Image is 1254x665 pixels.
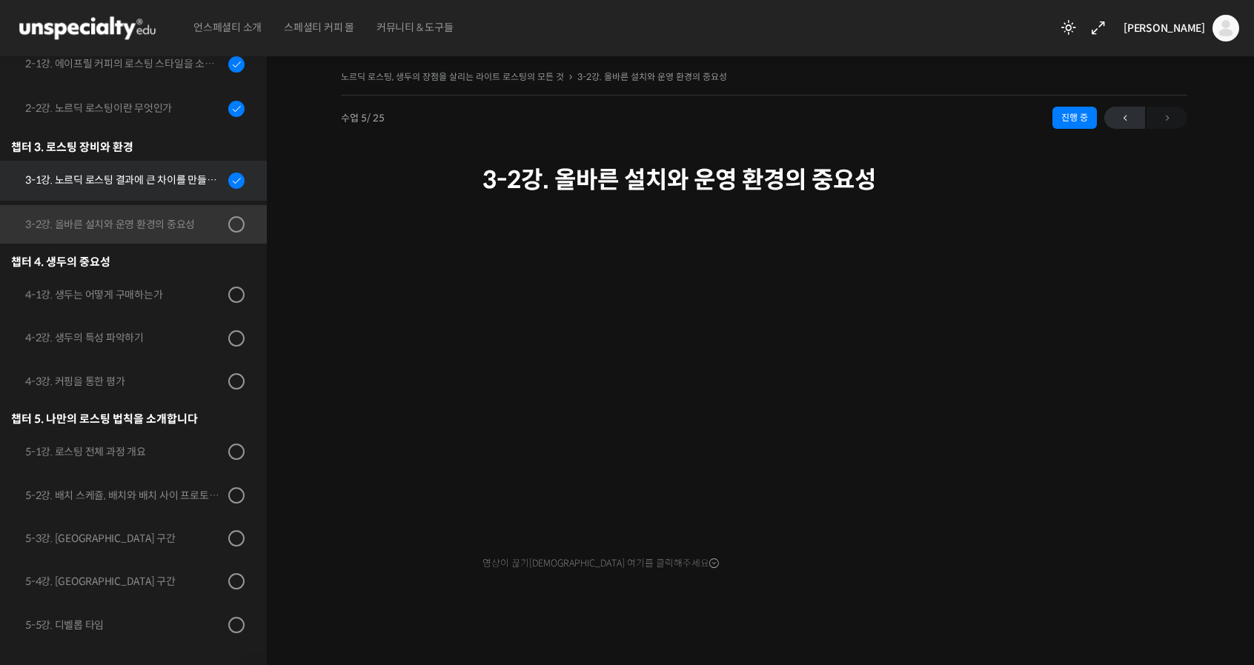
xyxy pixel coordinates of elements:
[11,409,245,429] div: 챕터 5. 나만의 로스팅 법칙을 소개합니다
[229,492,247,504] span: 설정
[11,137,245,157] div: 챕터 3. 로스팅 장비와 환경
[4,469,98,507] a: 홈
[25,100,224,116] div: 2-2강. 노르딕 로스팅이란 무엇인가
[482,558,719,569] span: 영상이 끊기[DEMOGRAPHIC_DATA] 여기를 클릭해주세요
[136,492,153,504] span: 대화
[25,487,224,504] div: 5-2강. 배치 스케쥴, 배치와 배치 사이 프로토콜 & 투입 온도
[1052,107,1097,129] div: 진행 중
[25,573,224,589] div: 5-4강. [GEOGRAPHIC_DATA] 구간
[25,287,224,303] div: 4-1강. 생두는 어떻게 구매하는가
[25,444,224,460] div: 5-1강. 로스팅 전체 과정 개요
[47,492,56,504] span: 홈
[577,71,727,82] a: 3-2강. 올바른 설치와 운영 환경의 중요성
[1124,21,1205,35] span: [PERSON_NAME]
[341,71,564,82] a: 노르딕 로스팅, 생두의 장점을 살리는 라이트 로스팅의 모든 것
[482,166,1046,194] h1: 3-2강. 올바른 설치와 운영 환경의 중요성
[191,469,285,507] a: 설정
[25,330,224,346] div: 4-2강. 생두의 특성 파악하기
[25,216,224,233] div: 3-2강. 올바른 설치와 운영 환경의 중요성
[25,56,224,72] div: 2-1강. 에이프릴 커피의 로스팅 스타일을 소개합니다
[25,373,224,390] div: 4-3강. 커핑을 통한 평가
[1104,107,1145,129] a: ←이전
[25,172,224,188] div: 3-1강. 노르딕 로스팅 결과에 큰 차이를 만들어내는 로스팅 머신의 종류와 환경
[25,617,224,633] div: 5-5강. 디벨롭 타임
[341,113,385,123] span: 수업 5
[1104,108,1145,128] span: ←
[25,530,224,547] div: 5-3강. [GEOGRAPHIC_DATA] 구간
[11,252,245,272] div: 챕터 4. 생두의 중요성
[367,112,385,124] span: / 25
[98,469,191,507] a: 대화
